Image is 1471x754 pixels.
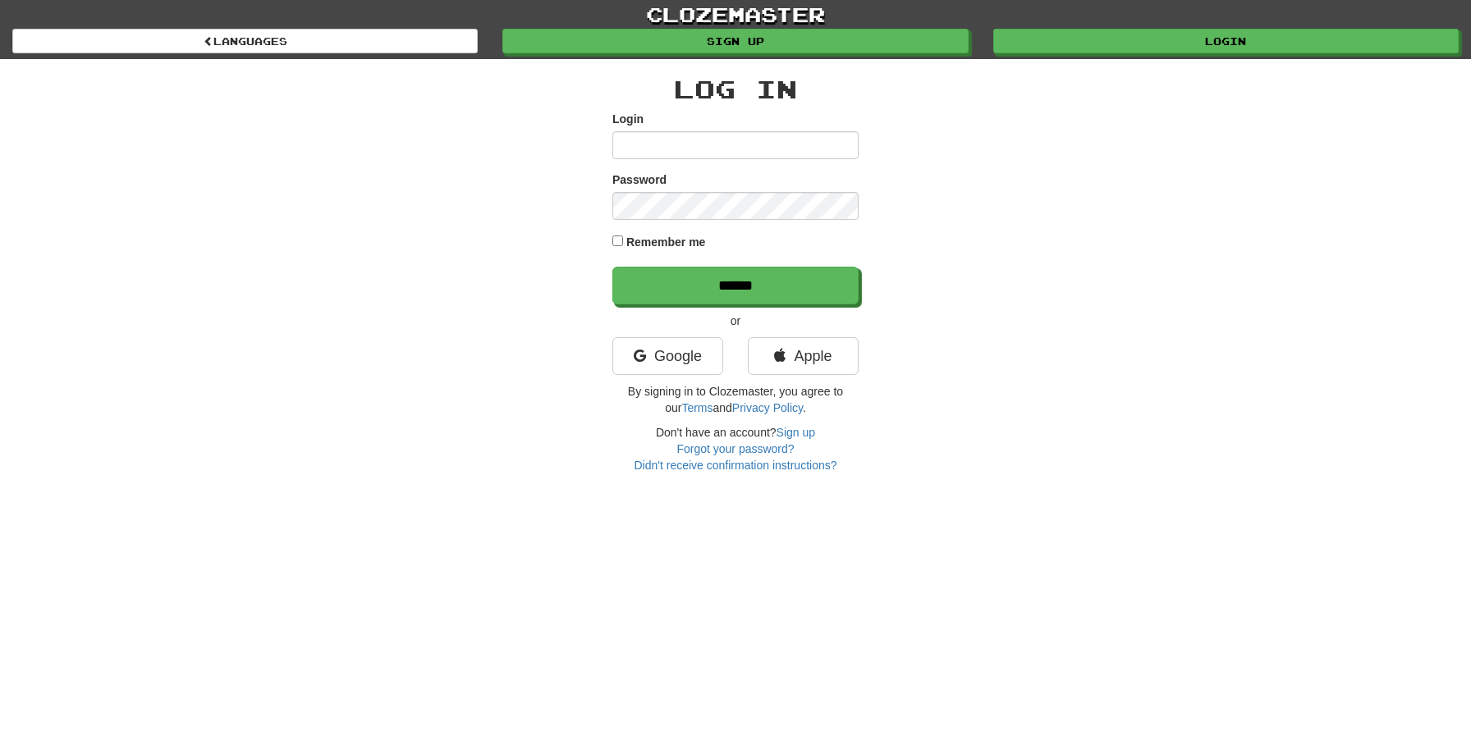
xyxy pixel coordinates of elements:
a: Didn't receive confirmation instructions? [634,459,836,472]
a: Sign up [502,29,968,53]
label: Login [612,111,644,127]
a: Login [993,29,1459,53]
label: Password [612,171,667,188]
a: Google [612,337,723,375]
a: Privacy Policy [732,401,803,414]
a: Apple [748,337,859,375]
a: Forgot your password? [676,442,794,455]
h2: Log In [612,75,859,103]
label: Remember me [626,234,706,250]
a: Sign up [777,426,815,439]
p: or [612,313,859,329]
div: Don't have an account? [612,424,859,473]
p: By signing in to Clozemaster, you agree to our and . [612,383,859,416]
a: Terms [681,401,713,414]
a: Languages [12,29,478,53]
